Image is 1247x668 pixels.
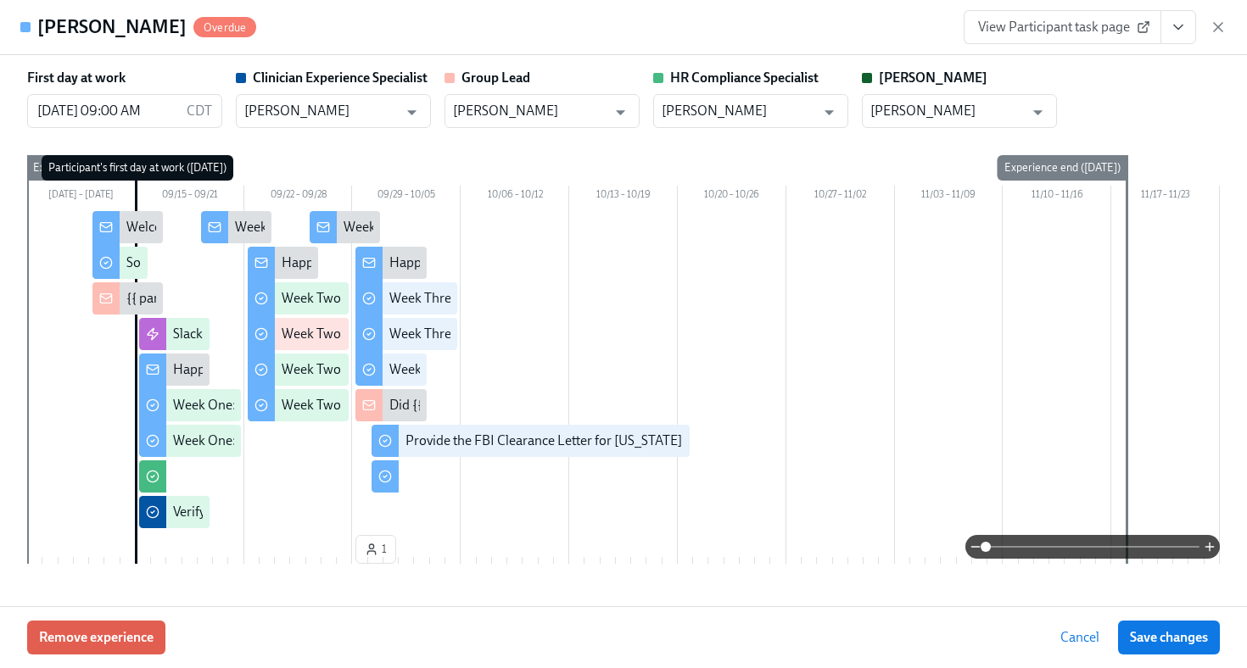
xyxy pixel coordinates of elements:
[405,431,682,450] div: Provide the FBI Clearance Letter for [US_STATE]
[173,360,269,379] div: Happy First Day!
[399,99,425,125] button: Open
[1118,621,1220,654] button: Save changes
[193,21,256,34] span: Overdue
[282,396,652,415] div: Week Two: Compliance Crisis Response (~1.5 hours to complete)
[27,186,136,208] div: [DATE] – [DATE]
[352,186,461,208] div: 09/29 – 10/05
[27,621,165,654] button: Remove experience
[978,19,1147,36] span: View Participant task page
[389,325,831,343] div: Week Three: Ethics, Conduct, & Legal Responsibilities (~5 hours to complete)
[670,70,819,86] strong: HR Compliance Specialist
[1025,99,1051,125] button: Open
[389,253,586,272] div: Happy Final Week of Onboarding!
[282,360,584,379] div: Week Two: Core Processes (~1.25 hours to complete)
[136,186,244,208] div: 09/15 – 09/21
[1003,186,1111,208] div: 11/10 – 11/16
[282,253,386,272] div: Happy Week Two!
[253,70,428,86] strong: Clinician Experience Specialist
[1130,629,1208,646] span: Save changes
[461,186,569,208] div: 10/06 – 10/12
[964,10,1161,44] a: View Participant task page
[998,155,1127,181] div: Experience end ([DATE])
[1060,629,1099,646] span: Cancel
[461,70,530,86] strong: Group Lead
[678,186,786,208] div: 10/20 – 10/26
[1160,10,1196,44] button: View task page
[879,70,987,86] strong: [PERSON_NAME]
[27,69,126,87] label: First day at work
[42,155,233,181] div: Participant's first day at work ([DATE])
[173,396,566,415] div: Week One: Welcome To Charlie Health Tasks! (~3 hours to complete)
[389,289,847,308] div: Week Three: Cultural Competence & Special Populations (~3 hours to complete)
[1048,621,1111,654] button: Cancel
[173,325,243,343] div: Slack Invites
[389,360,743,379] div: Week Three: Final Onboarding Tasks (~1.5 hours to complete)
[244,186,353,208] div: 09/22 – 09/28
[126,253,220,272] div: Software Set-Up
[895,186,1004,208] div: 11/03 – 11/09
[37,14,187,40] h4: [PERSON_NAME]
[126,218,347,237] div: Welcome To The Charlie Health Team!
[1111,186,1220,208] div: 11/17 – 11/23
[569,186,678,208] div: 10/13 – 10/19
[282,289,545,308] div: Week Two: Core Compliance Tasks (~ 4 hours)
[126,289,410,308] div: {{ participant.fullName }} has started onboarding
[173,431,541,450] div: Week One: Essential Compliance Tasks (~6.5 hours to complete)
[187,102,212,120] p: CDT
[607,99,634,125] button: Open
[235,218,411,237] div: Week One Onboarding Recap!
[173,503,417,521] div: Verify Elation for {{ participant.fullName }}
[389,396,710,415] div: Did {{ participant.fullName }} Schedule A Meet & Greet?
[344,218,519,237] div: Week Two Onboarding Recap!
[39,629,154,646] span: Remove experience
[282,325,612,343] div: Week Two: Get To Know Your Role (~4 hours to complete)
[786,186,895,208] div: 10/27 – 11/02
[816,99,842,125] button: Open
